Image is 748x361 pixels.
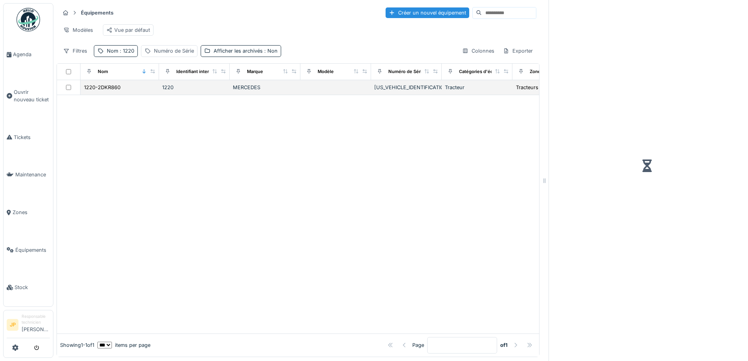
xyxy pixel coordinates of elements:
[4,231,53,269] a: Équipements
[106,26,150,34] div: Vue par défaut
[78,9,117,16] strong: Équipements
[386,7,469,18] div: Créer un nouvel équipement
[4,73,53,119] a: Ouvrir nouveau ticket
[22,313,50,326] div: Responsable technicien
[154,47,194,55] div: Numéro de Série
[13,51,50,58] span: Agenda
[4,194,53,231] a: Zones
[388,68,424,75] div: Numéro de Série
[263,48,278,54] span: : Non
[118,48,134,54] span: : 1220
[107,47,134,55] div: Nom
[16,8,40,31] img: Badge_color-CXgf-gQk.svg
[233,84,297,91] div: MERCEDES
[214,47,278,55] div: Afficher les archivés
[98,68,108,75] div: Nom
[60,24,97,36] div: Modèles
[247,68,263,75] div: Marque
[374,84,439,91] div: [US_VEHICLE_IDENTIFICATION_NUMBER]
[15,284,50,291] span: Stock
[4,156,53,194] a: Maintenance
[84,84,121,91] div: 1220-2DKR860
[60,341,94,349] div: Showing 1 - 1 of 1
[7,319,18,331] li: JP
[13,209,50,216] span: Zones
[459,45,498,57] div: Colonnes
[4,119,53,156] a: Tickets
[4,36,53,73] a: Agenda
[530,68,541,75] div: Zone
[22,313,50,336] li: [PERSON_NAME]
[60,45,91,57] div: Filtres
[499,45,536,57] div: Exporter
[15,171,50,178] span: Maintenance
[459,68,514,75] div: Catégories d'équipement
[516,84,549,91] div: Tracteurs PLB
[412,341,424,349] div: Page
[15,246,50,254] span: Équipements
[445,84,509,91] div: Tracteur
[14,88,50,103] span: Ouvrir nouveau ticket
[7,313,50,338] a: JP Responsable technicien[PERSON_NAME]
[176,68,214,75] div: Identifiant interne
[318,68,334,75] div: Modèle
[4,269,53,306] a: Stock
[14,134,50,141] span: Tickets
[500,341,508,349] strong: of 1
[162,84,227,91] div: 1220
[97,341,150,349] div: items per page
